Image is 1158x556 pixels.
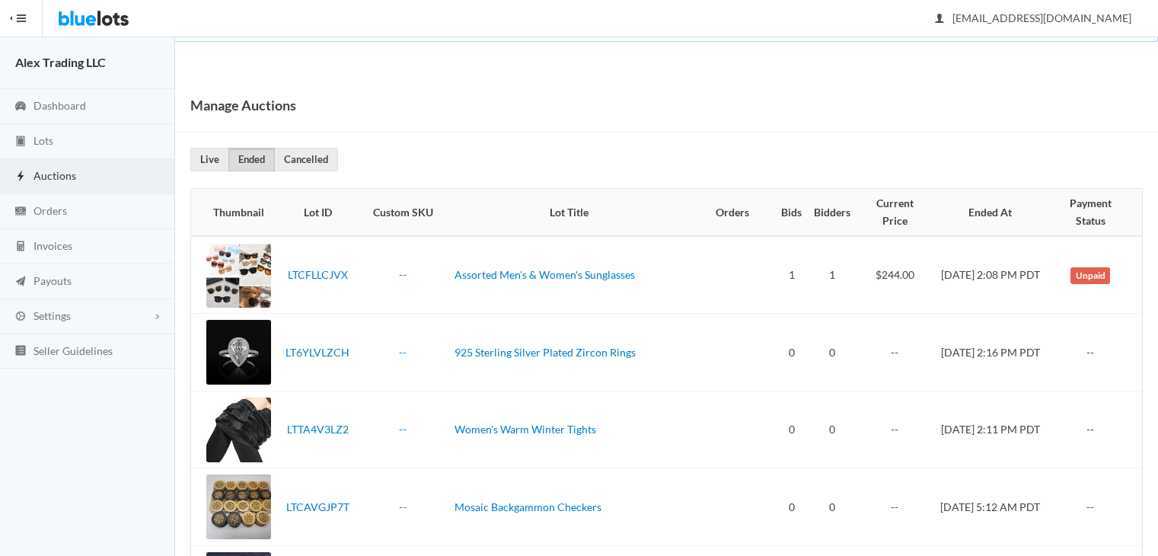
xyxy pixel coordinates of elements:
td: -- [857,468,933,546]
span: Invoices [33,239,72,252]
a: Assorted Men's & Women's Sunglasses [455,268,635,281]
span: Auctions [33,169,76,182]
td: [DATE] 2:16 PM PDT [933,314,1048,391]
td: [DATE] 2:11 PM PDT [933,391,1048,468]
ion-icon: speedometer [13,100,28,114]
span: Unpaid [1070,267,1110,284]
a: -- [399,423,407,436]
a: LT6YLVLZCH [286,346,349,359]
a: LTCFLLCJVX [288,268,348,281]
ion-icon: flash [13,170,28,184]
ion-icon: paper plane [13,275,28,289]
a: -- [399,268,407,281]
span: Payouts [33,274,72,287]
th: Payment Status [1048,189,1142,236]
td: $244.00 [857,236,933,314]
td: 0 [808,314,857,391]
th: Orders [689,189,775,236]
ion-icon: calculator [13,240,28,254]
span: Orders [33,204,67,217]
a: LTCAVGJP7T [286,500,349,513]
h1: Manage Auctions [190,94,296,117]
td: 1 [808,236,857,314]
th: Bids [775,189,808,236]
span: Lots [33,134,53,147]
td: 0 [808,468,857,546]
th: Lot Title [448,189,689,236]
td: -- [1048,314,1142,391]
a: LTTA4V3LZ2 [287,423,349,436]
span: Seller Guidelines [33,344,113,357]
td: -- [857,314,933,391]
td: 0 [775,468,808,546]
span: Dashboard [33,99,86,112]
td: 0 [808,391,857,468]
a: Mosaic Backgammon Checkers [455,500,601,513]
td: [DATE] 2:08 PM PDT [933,236,1048,314]
td: 0 [775,391,808,468]
td: -- [1048,391,1142,468]
th: Thumbnail [191,189,277,236]
td: 1 [775,236,808,314]
a: Cancelled [274,148,338,171]
a: -- [399,500,407,513]
strong: Alex Trading LLC [15,55,106,69]
a: Women's Warm Winter Tights [455,423,596,436]
span: Settings [33,309,71,322]
a: Live [190,148,229,171]
th: Bidders [808,189,857,236]
ion-icon: cash [13,205,28,219]
th: Ended At [933,189,1048,236]
td: [DATE] 5:12 AM PDT [933,468,1048,546]
th: Current Price [857,189,933,236]
a: -- [399,346,407,359]
th: Lot ID [277,189,358,236]
th: Custom SKU [358,189,448,236]
td: -- [857,391,933,468]
span: [EMAIL_ADDRESS][DOMAIN_NAME] [936,11,1131,24]
a: Ended [228,148,275,171]
ion-icon: clipboard [13,135,28,149]
td: 0 [775,314,808,391]
ion-icon: cog [13,310,28,324]
ion-icon: list box [13,344,28,359]
td: -- [1048,468,1142,546]
ion-icon: person [932,12,947,27]
a: 925 Sterling Silver Plated Zircon Rings [455,346,636,359]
